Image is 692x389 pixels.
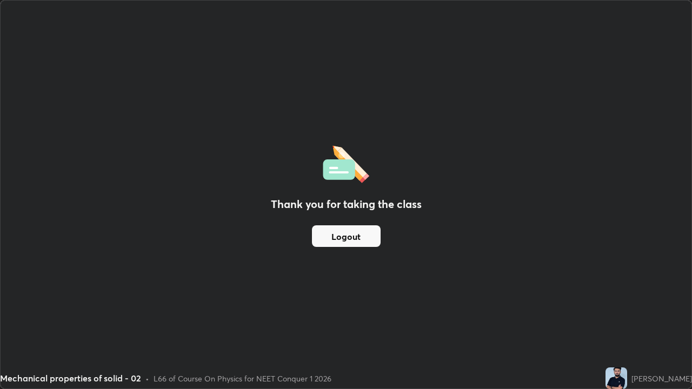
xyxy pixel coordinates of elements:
[631,373,692,384] div: [PERSON_NAME]
[154,373,331,384] div: L66 of Course On Physics for NEET Conquer 1 2026
[312,225,381,247] button: Logout
[605,367,627,389] img: ef2b50091f9441e5b7725b7ba0742755.jpg
[271,196,422,212] h2: Thank you for taking the class
[145,373,149,384] div: •
[323,142,369,183] img: offlineFeedback.1438e8b3.svg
